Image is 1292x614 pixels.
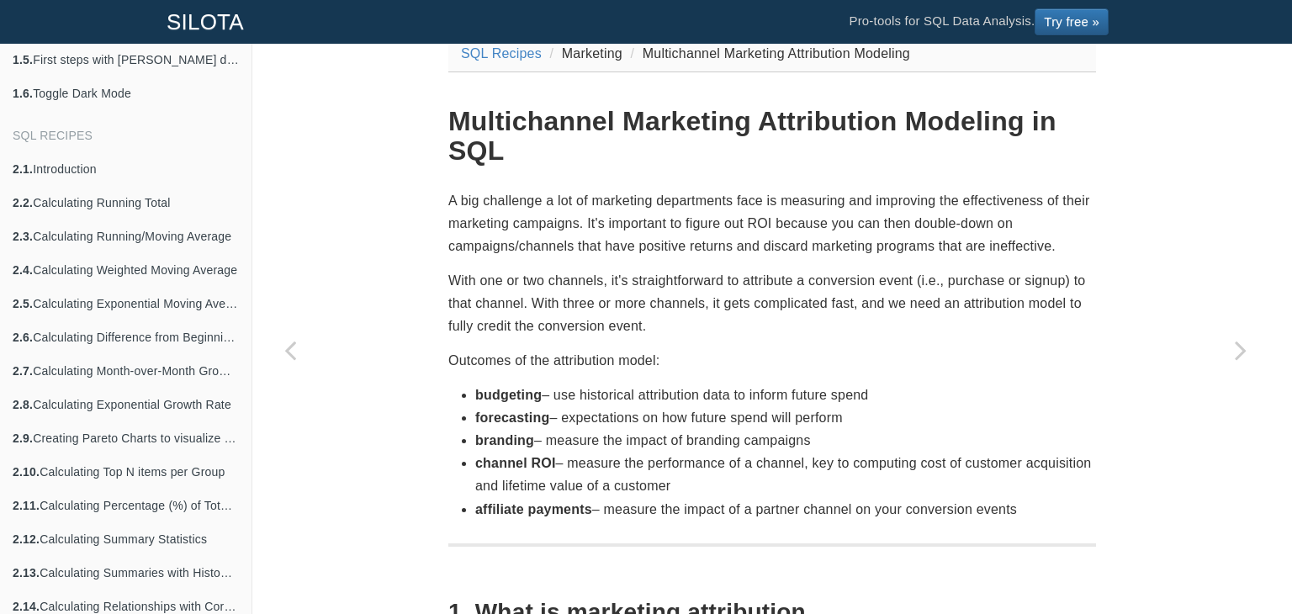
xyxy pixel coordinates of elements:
[13,398,33,411] b: 2.8.
[448,349,1096,372] p: Outcomes of the attribution model:
[475,388,542,402] strong: budgeting
[13,196,33,209] b: 2.2.
[252,86,328,614] a: Previous page: SQL's NULL values: comparing, sorting, converting and joining with real values
[13,364,33,378] b: 2.7.
[1208,530,1272,594] iframe: Drift Widget Chat Controller
[627,42,910,65] li: Multichannel Marketing Attribution Modeling
[461,46,542,61] a: SQL Recipes
[475,433,534,447] strong: branding
[13,431,33,445] b: 2.9.
[13,566,40,580] b: 2.13.
[448,189,1096,258] p: A big challenge a lot of marketing departments face is measuring and improving the effectiveness ...
[13,331,33,344] b: 2.6.
[832,1,1125,43] li: Pro-tools for SQL Data Analysis.
[475,498,1096,521] li: – measure the impact of a partner channel on your conversion events
[1035,8,1109,35] a: Try free »
[475,406,1096,429] li: – expectations on how future spend will perform
[13,465,40,479] b: 2.10.
[13,53,33,66] b: 1.5.
[13,297,33,310] b: 2.5.
[13,532,40,546] b: 2.12.
[475,384,1096,406] li: – use historical attribution data to inform future spend
[13,499,40,512] b: 2.11.
[475,452,1096,497] li: – measure the performance of a channel, key to computing cost of customer acquisition and lifetim...
[475,502,592,516] strong: affiliate payments
[13,162,33,176] b: 2.1.
[13,600,40,613] b: 2.14.
[475,429,1096,452] li: – measure the impact of branding campaigns
[448,107,1096,166] h1: Multichannel Marketing Attribution Modeling in SQL
[1203,86,1279,614] a: Next page: Funnel Analysis
[13,263,33,277] b: 2.4.
[475,410,549,425] strong: forecasting
[13,87,33,100] b: 1.6.
[154,1,257,43] a: SILOTA
[13,230,33,243] b: 2.3.
[475,456,556,470] strong: channel ROI
[448,269,1096,338] p: With one or two channels, it's straightforward to attribute a conversion event (i.e., purchase or...
[546,42,622,65] li: Marketing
